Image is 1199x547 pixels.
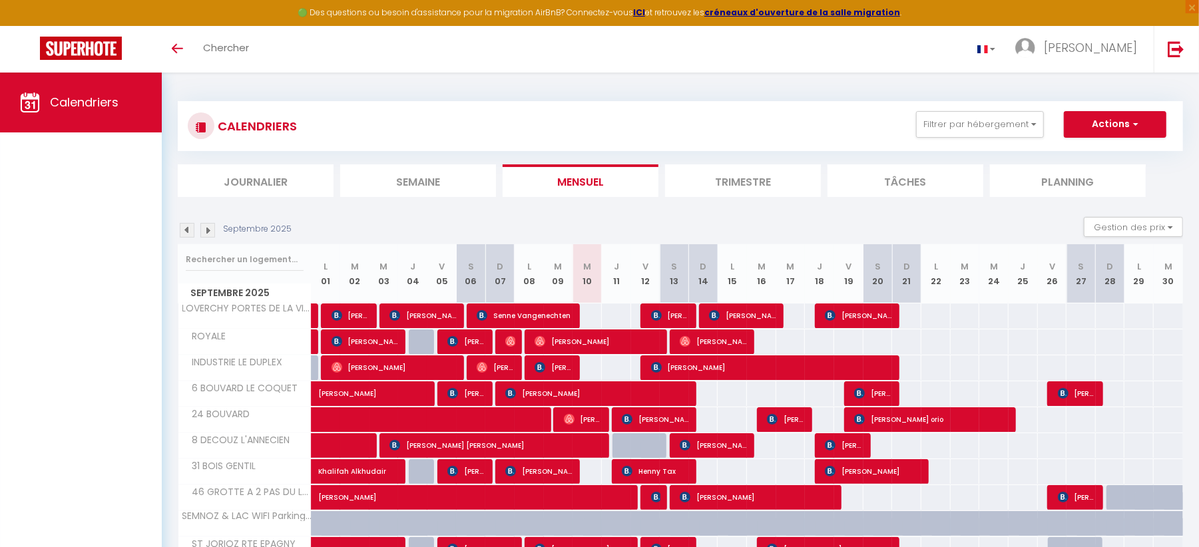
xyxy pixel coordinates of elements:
span: 31 BOIS GENTIL [180,459,260,474]
p: Septembre 2025 [223,223,292,236]
button: Gestion des prix [1084,217,1183,237]
th: 08 [515,244,544,303]
th: 22 [921,244,951,303]
a: Chercher [193,26,259,73]
abbr: D [497,260,503,273]
th: 16 [747,244,776,303]
span: Calendriers [50,94,119,110]
th: 27 [1067,244,1096,303]
span: [PERSON_NAME] [651,303,690,328]
span: [PERSON_NAME] [318,478,655,503]
abbr: L [934,260,938,273]
img: Super Booking [40,37,122,60]
span: [PERSON_NAME] [1044,39,1137,56]
img: ... [1015,38,1035,58]
span: [PERSON_NAME] [PERSON_NAME] [389,433,604,458]
abbr: M [758,260,766,273]
span: Chercher [203,41,249,55]
span: [PERSON_NAME] [825,458,923,484]
abbr: M [554,260,562,273]
abbr: M [1164,260,1172,273]
span: 6 BOUVARD LE COQUET [180,381,302,396]
abbr: M [583,260,591,273]
th: 18 [805,244,834,303]
abbr: D [903,260,910,273]
li: Trimestre [665,164,821,197]
span: [PERSON_NAME] [709,303,778,328]
span: Senne Vangenechten [477,303,575,328]
span: [PERSON_NAME] [854,381,893,406]
span: [PERSON_NAME] [332,303,371,328]
abbr: V [642,260,648,273]
span: Khalifah Alkhudair [318,452,410,477]
span: [PERSON_NAME] [505,329,515,354]
span: [PERSON_NAME] [622,407,690,432]
abbr: V [439,260,445,273]
span: [PERSON_NAME] [825,303,893,328]
th: 23 [951,244,980,303]
span: [PERSON_NAME] [680,433,748,458]
li: Mensuel [503,164,658,197]
a: [PERSON_NAME] [312,485,341,510]
h3: CALENDRIERS [214,111,297,141]
abbr: J [614,260,619,273]
abbr: D [700,260,707,273]
th: 06 [457,244,486,303]
abbr: S [1078,260,1084,273]
th: 11 [602,244,631,303]
span: [PERSON_NAME] [1058,484,1097,510]
span: [PERSON_NAME] [680,329,748,354]
th: 04 [398,244,427,303]
span: [PERSON_NAME] [447,458,487,484]
li: Journalier [178,164,334,197]
span: 8 DECOUZ L'ANNECIEN [180,433,294,448]
span: SEMNOZ & LAC WIFI Parking [GEOGRAPHIC_DATA]-ville [180,511,314,521]
th: 01 [312,244,341,303]
span: [PERSON_NAME] [651,484,661,510]
th: 25 [1009,244,1038,303]
input: Rechercher un logement... [186,248,304,272]
span: [PERSON_NAME] [651,355,895,380]
span: Henny Tax [622,458,690,484]
abbr: L [730,260,734,273]
span: [PERSON_NAME] [447,381,487,406]
abbr: S [468,260,474,273]
span: [PERSON_NAME] [505,381,691,406]
abbr: M [787,260,795,273]
li: Tâches [828,164,983,197]
span: [PERSON_NAME] [767,407,806,432]
th: 21 [892,244,921,303]
span: [PERSON_NAME] [535,355,574,380]
button: Filtrer par hébergement [916,111,1044,138]
strong: créneaux d'ouverture de la salle migration [704,7,900,18]
span: Septembre 2025 [178,283,311,303]
abbr: S [875,260,881,273]
th: 13 [660,244,689,303]
th: 03 [369,244,399,303]
abbr: J [410,260,415,273]
li: Semaine [340,164,496,197]
th: 30 [1154,244,1183,303]
span: [PERSON_NAME] [505,458,574,484]
th: 28 [1096,244,1125,303]
a: Khalifah Alkhudair [312,459,341,484]
abbr: S [672,260,678,273]
li: Planning [990,164,1146,197]
span: [PERSON_NAME] [564,407,603,432]
span: 24 BOUVARD [180,407,254,422]
span: [PERSON_NAME] [680,484,836,510]
th: 02 [340,244,369,303]
span: ROYALE [180,329,230,344]
th: 29 [1124,244,1154,303]
th: 17 [776,244,806,303]
th: 07 [485,244,515,303]
span: INDUSTRIE LE DUPLEX [180,355,286,370]
abbr: M [961,260,969,273]
span: [PERSON_NAME] [332,329,400,354]
span: [PERSON_NAME] [332,355,459,380]
a: ... [PERSON_NAME] [1005,26,1154,73]
th: 19 [834,244,863,303]
a: ICI [633,7,645,18]
th: 09 [544,244,573,303]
